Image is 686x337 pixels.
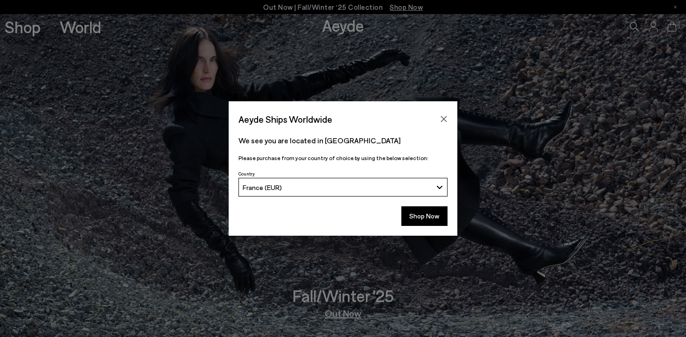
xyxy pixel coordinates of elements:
[238,135,448,146] p: We see you are located in [GEOGRAPHIC_DATA]
[238,111,332,127] span: Aeyde Ships Worldwide
[238,171,255,176] span: Country
[238,154,448,162] p: Please purchase from your country of choice by using the below selection:
[437,112,451,126] button: Close
[401,206,448,226] button: Shop Now
[243,183,282,191] span: France (EUR)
